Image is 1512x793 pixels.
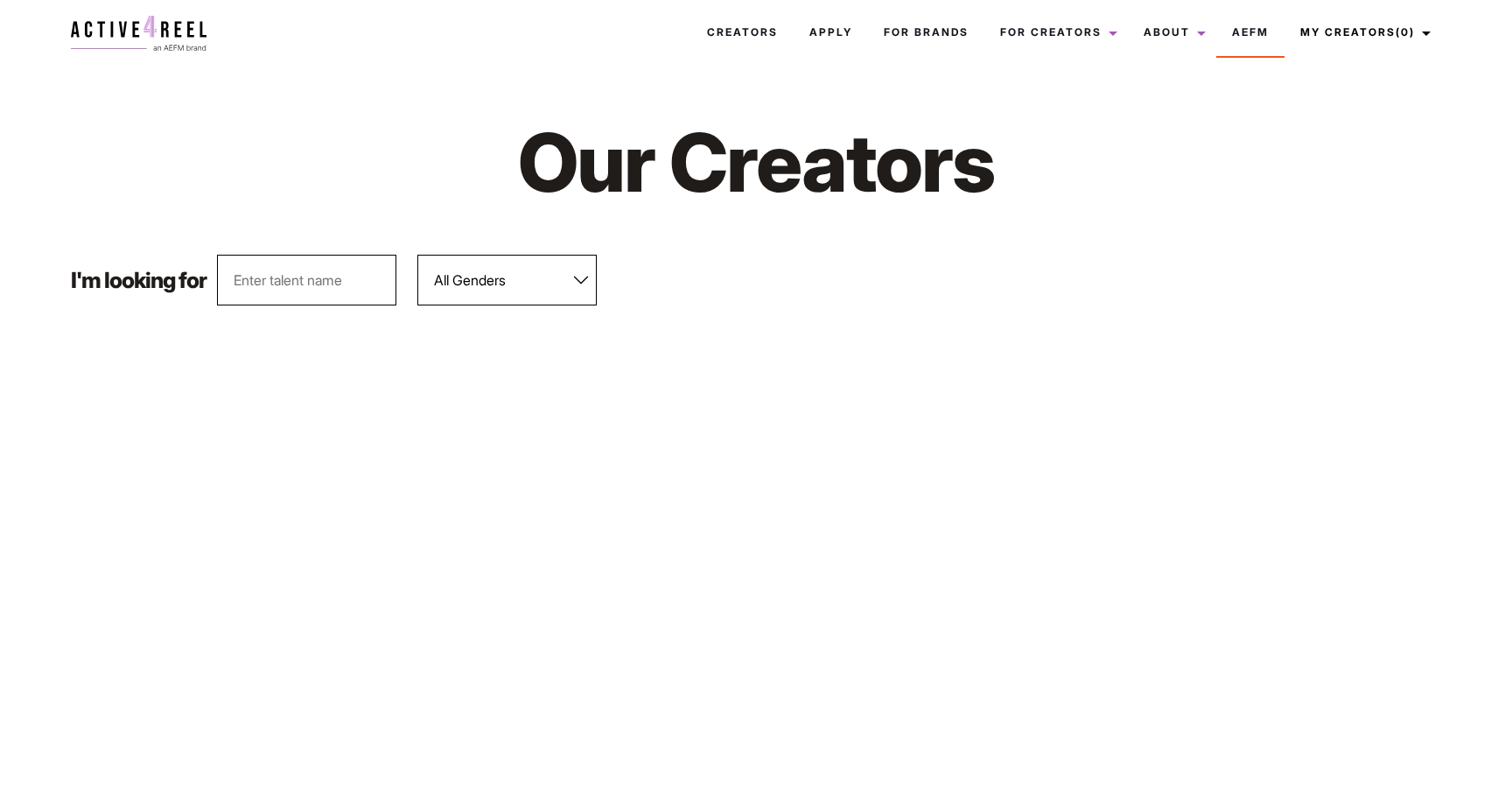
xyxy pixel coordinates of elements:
a: My Creators(0) [1284,9,1441,56]
a: For Creators [984,9,1128,56]
a: Apply [794,9,868,56]
a: For Brands [868,9,984,56]
img: a4r-logo.svg [71,16,206,51]
a: About [1128,9,1216,56]
a: Creators [691,9,794,56]
h1: Our Creators [360,112,1151,213]
a: AEFM [1216,9,1284,56]
p: I'm looking for [71,270,206,291]
input: Enter talent name [217,255,396,305]
span: (0) [1396,25,1415,39]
